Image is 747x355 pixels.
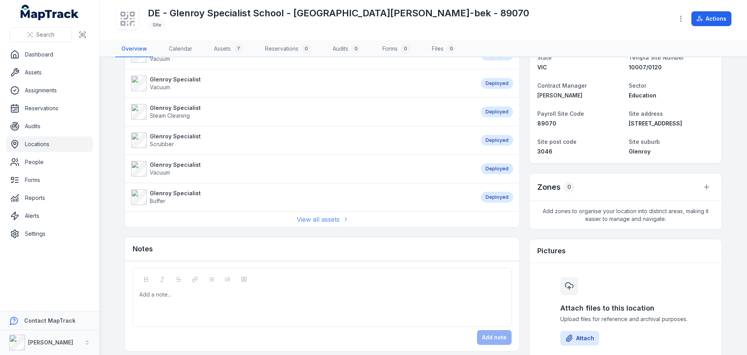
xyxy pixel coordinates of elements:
[150,84,170,90] span: Vacuum
[234,44,243,53] div: 7
[401,44,410,53] div: 0
[133,244,153,254] h3: Notes
[426,41,462,57] a: Files0
[629,148,651,155] span: Glenroy
[150,132,201,140] strong: Glenroy Specialist
[537,138,577,145] span: Site post code
[629,64,662,71] span: 10007/0120
[21,5,79,20] a: MapTrack
[150,198,165,204] span: Buffer
[163,41,198,57] a: Calendar
[297,215,347,224] a: View all assets
[131,104,473,120] a: Glenroy SpecialistSteam Cleaning
[481,163,513,174] div: Deployed
[537,64,547,71] span: VIC
[564,182,575,193] div: 0
[150,112,190,119] span: Steam Cleaning
[629,138,660,145] span: Site suburb
[537,92,622,99] a: [PERSON_NAME]
[6,83,93,98] a: Assignments
[131,161,473,177] a: Glenroy SpecialistVacuum
[481,106,513,117] div: Deployed
[148,19,166,30] div: Site
[6,47,93,62] a: Dashboard
[691,11,731,26] button: Actions
[6,208,93,224] a: Alerts
[537,82,587,89] span: Contract Manager
[537,245,566,256] h3: Pictures
[150,189,201,197] strong: Glenroy Specialist
[6,154,93,170] a: People
[150,141,174,147] span: Scrubber
[537,110,584,117] span: Payroll Site Code
[302,44,311,53] div: 0
[6,172,93,188] a: Forms
[629,82,646,89] span: Sector
[6,101,93,116] a: Reservations
[481,192,513,203] div: Deployed
[150,55,170,62] span: Vacuum
[115,41,153,57] a: Overview
[629,120,682,127] span: [STREET_ADDRESS]
[131,76,473,91] a: Glenroy SpecialistVacuum
[537,54,552,61] span: State
[259,41,317,57] a: Reservations0
[6,190,93,206] a: Reports
[150,161,201,169] strong: Glenroy Specialist
[131,132,473,148] a: Glenroy SpecialistScrubber
[150,76,201,83] strong: Glenroy Specialist
[481,78,513,89] div: Deployed
[537,182,561,193] h2: Zones
[447,44,456,53] div: 0
[351,44,361,53] div: 0
[28,339,73,346] strong: [PERSON_NAME]
[6,118,93,134] a: Audits
[36,31,54,39] span: Search
[560,315,691,323] span: Upload files for reference and archival purposes.
[560,331,599,346] button: Attach
[6,65,93,80] a: Assets
[530,201,722,229] span: Add zones to organise your location into distinct areas, making it easier to manage and navigate.
[9,27,72,42] button: Search
[6,136,93,152] a: Locations
[6,226,93,242] a: Settings
[629,92,656,99] span: Education
[537,148,552,155] span: 3046
[24,317,75,324] strong: Contact MapTrack
[208,41,249,57] a: Assets7
[629,54,684,61] span: Templa Site Number
[560,303,691,314] h3: Attach files to this location
[537,120,556,127] span: 89070
[326,41,367,57] a: Audits0
[150,169,170,176] span: Vacuum
[150,104,201,112] strong: Glenroy Specialist
[481,135,513,146] div: Deployed
[131,189,473,205] a: Glenroy SpecialistBuffer
[629,110,663,117] span: Site address
[376,41,416,57] a: Forms0
[148,7,529,19] h1: DE - Glenroy Specialist School - [GEOGRAPHIC_DATA][PERSON_NAME]-bek - 89070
